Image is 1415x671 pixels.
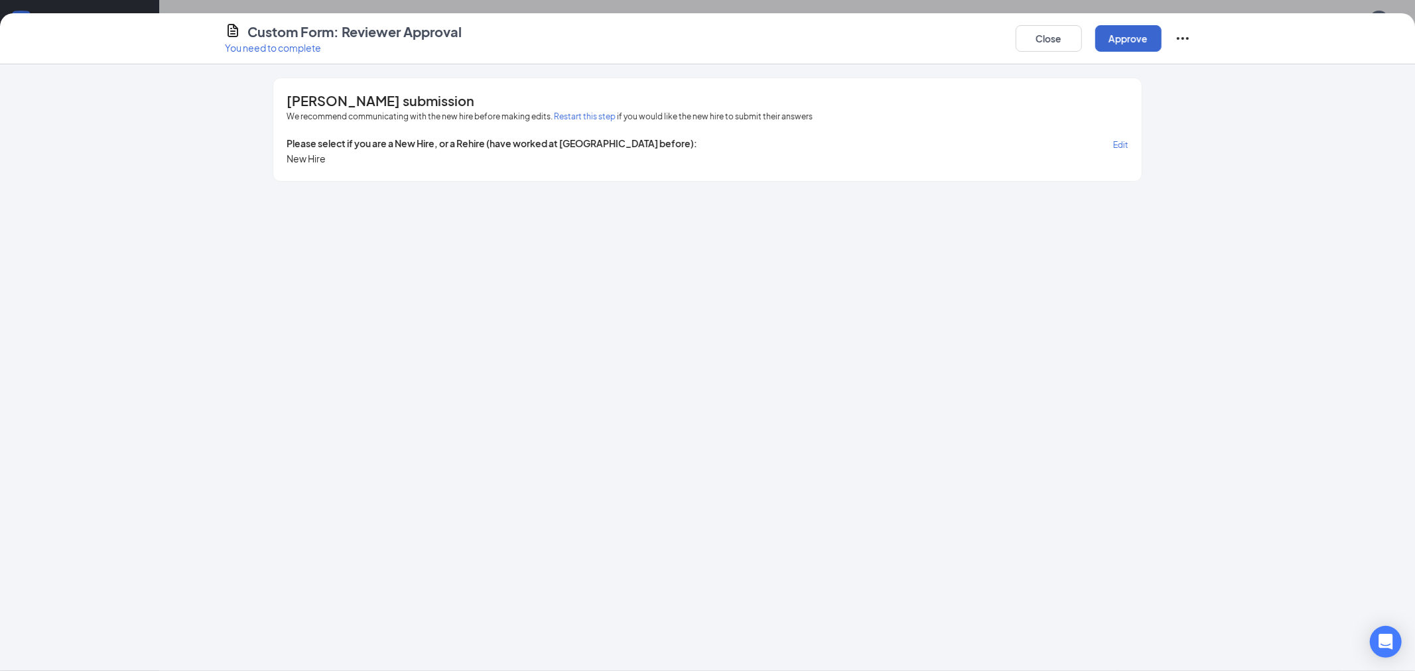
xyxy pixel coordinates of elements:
[225,23,241,38] svg: CustomFormIcon
[1113,140,1128,150] span: Edit
[287,152,326,165] span: New Hire
[1095,25,1162,52] button: Approve
[287,94,474,107] span: [PERSON_NAME] submission
[1370,626,1402,658] div: Open Intercom Messenger
[225,41,462,54] p: You need to complete
[287,110,813,123] span: We recommend communicating with the new hire before making edits. if you would like the new hire ...
[1175,30,1191,46] svg: Ellipses
[1016,25,1082,52] button: Close
[287,137,697,152] span: Please select if you are a New Hire, or a Rehire (have worked at [GEOGRAPHIC_DATA] before):
[1113,137,1128,152] button: Edit
[554,110,616,123] button: Restart this step
[247,23,462,41] h4: Custom Form: Reviewer Approval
